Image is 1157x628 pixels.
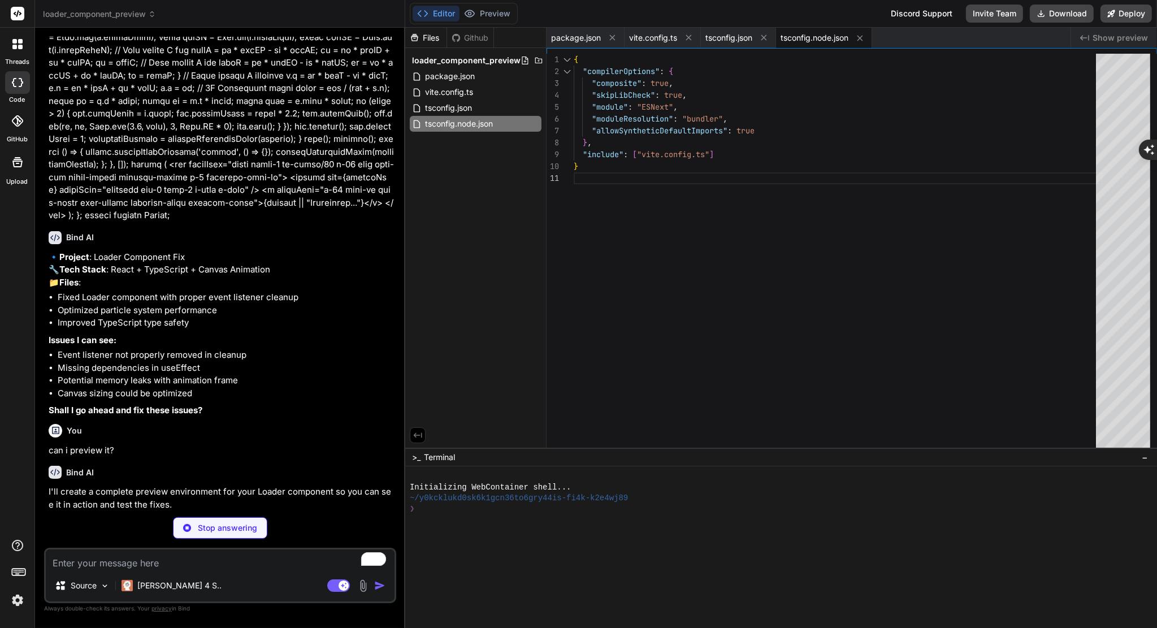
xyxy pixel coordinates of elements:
div: 10 [547,161,559,172]
p: Stop answering [198,522,257,534]
span: [ [632,149,637,159]
span: , [587,137,592,148]
span: { [574,54,578,64]
span: "ESNext" [637,102,673,112]
span: : [642,78,646,88]
p: 🔹 : Loader Component Fix 🔧 : React + TypeScript + Canvas Animation 📁 : [49,251,394,289]
button: Editor [413,6,460,21]
div: 3 [547,77,559,89]
div: 7 [547,125,559,137]
span: , [682,90,687,100]
li: Canvas sizing could be optimized [58,387,394,400]
textarea: To enrich screen reader interactions, please activate Accessibility in Grammarly extension settings [46,549,395,570]
p: Source [71,580,97,591]
span: tsconfig.json [705,32,752,44]
button: − [1139,448,1150,466]
span: >_ [412,452,421,463]
span: loader_component_preview [412,55,521,66]
div: 11 [547,172,559,184]
h6: You [67,425,82,436]
div: Files [405,32,447,44]
span: : [623,149,628,159]
div: 6 [547,113,559,125]
span: true [651,78,669,88]
strong: Files [59,277,79,288]
div: 5 [547,101,559,113]
span: package.json [551,32,601,44]
strong: Issues I can see: [49,335,116,345]
div: 2 [547,66,559,77]
img: Claude 4 Sonnet [122,580,133,591]
label: Upload [7,177,28,187]
span: ] [709,149,714,159]
span: : [727,125,732,136]
span: Terminal [424,452,455,463]
span: , [673,102,678,112]
img: attachment [357,579,370,592]
span: "bundler" [682,114,723,124]
img: icon [374,580,385,591]
li: Missing dependencies in useEffect [58,362,394,375]
div: 9 [547,149,559,161]
span: true [736,125,755,136]
span: loader_component_preview [43,8,156,20]
label: GitHub [7,135,28,144]
span: "allowSyntheticDefaultImports" [592,125,727,136]
button: Download [1030,5,1094,23]
p: can i preview it? [49,444,394,457]
p: Always double-check its answers. Your in Bind [44,603,396,614]
h6: Bind AI [66,467,94,478]
span: : [655,90,660,100]
li: Improved TypeScript type safety [58,317,394,330]
span: , [723,114,727,124]
div: Click to collapse the range. [560,66,575,77]
span: } [583,137,587,148]
span: package.json [424,70,476,83]
span: Initializing WebContainer shell... [410,482,571,493]
img: Pick Models [100,581,110,591]
span: tsconfig.node.json [424,117,494,131]
span: privacy [151,605,172,612]
span: tsconfig.json [424,101,473,115]
p: [PERSON_NAME] 4 S.. [137,580,222,591]
span: vite.config.ts [629,32,677,44]
div: 1 [547,54,559,66]
li: Event listener not properly removed in cleanup [58,349,394,362]
li: Fixed Loader component with proper event listener cleanup [58,291,394,304]
div: 4 [547,89,559,101]
div: Click to collapse the range. [560,54,575,66]
span: "vite.config.ts" [637,149,709,159]
span: true [664,90,682,100]
p: I'll create a complete preview environment for your Loader component so you can see it in action ... [49,486,394,511]
span: ~/y0kcklukd0sk6k1gcn36to6gry44is-fi4k-k2e4wj89 [410,493,628,504]
span: "skipLibCheck" [592,90,655,100]
span: ❯ [410,504,415,514]
span: "composite" [592,78,642,88]
span: "module" [592,102,628,112]
li: Potential memory leaks with animation frame [58,374,394,387]
span: : [660,66,664,76]
strong: Tech Stack [59,264,106,275]
strong: Shall I go ahead and fix these issues? [49,405,202,415]
img: settings [8,591,27,610]
span: , [669,78,673,88]
span: "moduleResolution" [592,114,673,124]
span: Show preview [1093,32,1148,44]
div: Github [447,32,493,44]
span: { [669,66,673,76]
label: code [10,95,25,105]
span: } [574,161,578,171]
li: Optimized particle system performance [58,304,394,317]
h6: Bind AI [66,232,94,243]
span: "compilerOptions" [583,66,660,76]
button: Preview [460,6,515,21]
div: 8 [547,137,559,149]
span: "include" [583,149,623,159]
span: : [628,102,632,112]
div: Discord Support [884,5,959,23]
span: − [1142,452,1148,463]
span: vite.config.ts [424,85,474,99]
button: Deploy [1100,5,1152,23]
button: Invite Team [966,5,1023,23]
span: tsconfig.node.json [781,32,848,44]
